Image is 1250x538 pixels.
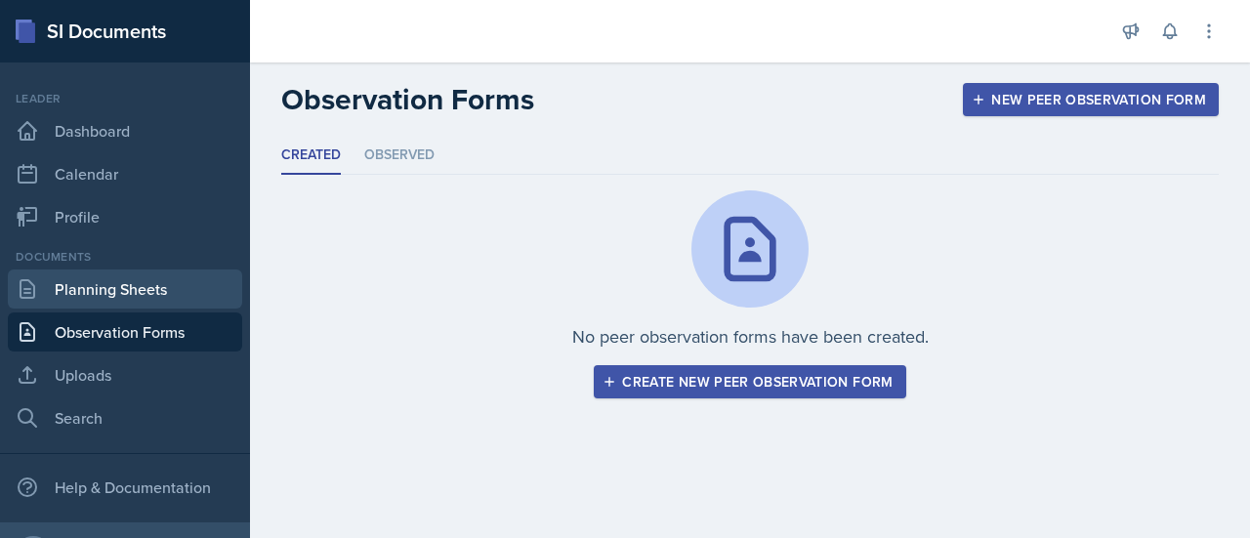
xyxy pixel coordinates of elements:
[281,82,534,117] h2: Observation Forms
[8,154,242,193] a: Calendar
[594,365,905,398] button: Create new peer observation form
[8,312,242,352] a: Observation Forms
[572,323,929,350] p: No peer observation forms have been created.
[976,92,1206,107] div: New Peer Observation Form
[364,137,435,175] li: Observed
[8,111,242,150] a: Dashboard
[8,398,242,437] a: Search
[8,248,242,266] div: Documents
[606,374,893,390] div: Create new peer observation form
[281,137,341,175] li: Created
[8,90,242,107] div: Leader
[8,269,242,309] a: Planning Sheets
[963,83,1219,116] button: New Peer Observation Form
[8,468,242,507] div: Help & Documentation
[8,197,242,236] a: Profile
[8,355,242,394] a: Uploads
